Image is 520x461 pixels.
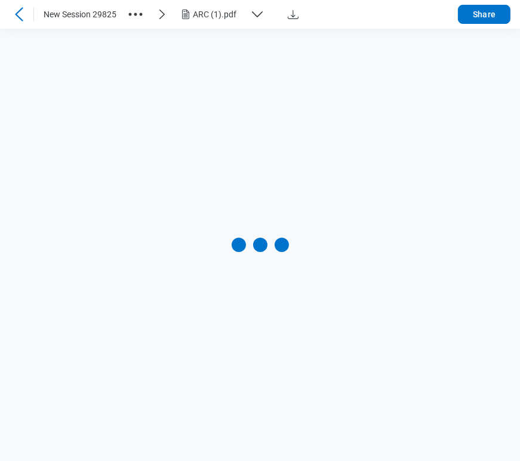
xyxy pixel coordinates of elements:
div: Loading [232,238,289,252]
span: New Session 29825 [44,8,116,20]
button: Share [458,5,510,24]
button: ARC (1).pdf [179,5,274,24]
button: Download [284,5,303,24]
div: ARC (1).pdf [193,8,245,20]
